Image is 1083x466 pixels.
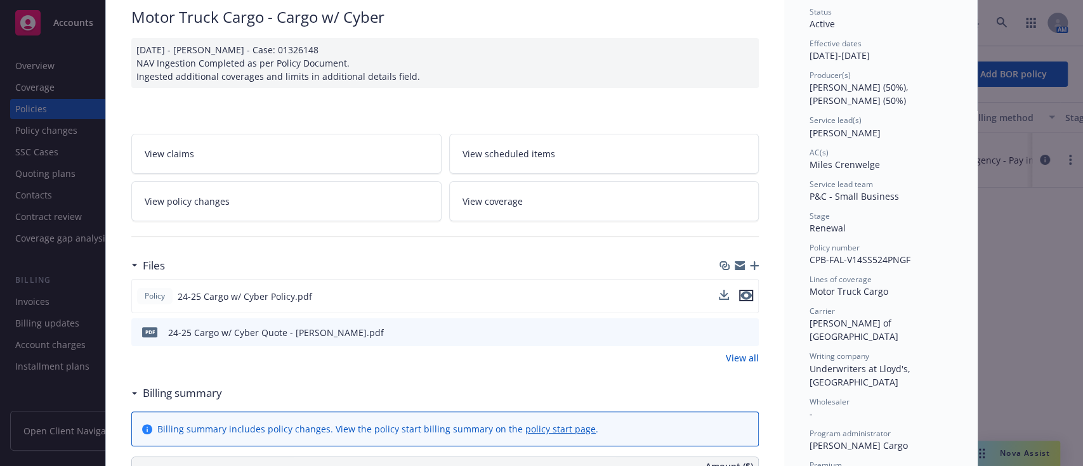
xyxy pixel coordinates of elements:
span: View claims [145,147,194,160]
div: [DATE] - [DATE] [810,38,952,62]
div: Motor Truck Cargo [810,285,952,298]
span: [PERSON_NAME] [810,127,881,139]
span: Policy number [810,242,860,253]
span: Miles Crenwelge [810,159,880,171]
div: 24-25 Cargo w/ Cyber Quote - [PERSON_NAME].pdf [168,326,384,339]
a: policy start page [525,423,596,435]
button: download file [722,326,732,339]
span: Renewal [810,222,846,234]
span: Service lead(s) [810,115,862,126]
div: Motor Truck Cargo - Cargo w/ Cyber [131,6,759,28]
span: Lines of coverage [810,274,872,285]
span: Stage [810,210,830,221]
span: Active [810,18,835,30]
span: Producer(s) [810,70,851,81]
span: View policy changes [145,195,230,208]
div: Billing summary includes policy changes. View the policy start billing summary on the . [157,422,598,436]
span: Program administrator [810,428,891,439]
button: preview file [739,290,753,301]
a: View coverage [449,181,759,221]
span: [PERSON_NAME] Cargo [810,439,908,451]
div: Files [131,257,165,274]
a: View scheduled items [449,134,759,174]
span: [PERSON_NAME] of [GEOGRAPHIC_DATA] [810,317,898,342]
span: Policy [142,290,167,302]
span: AC(s) [810,147,829,158]
span: CPB-FAL-V14SS524PNGF [810,254,910,266]
button: download file [719,290,729,300]
button: preview file [739,290,753,303]
a: View claims [131,134,442,174]
span: 24-25 Cargo w/ Cyber Policy.pdf [178,290,312,303]
span: P&C - Small Business [810,190,899,202]
span: View coverage [463,195,523,208]
button: download file [719,290,729,303]
span: Service lead team [810,179,873,190]
span: Wholesaler [810,396,850,407]
div: [DATE] - [PERSON_NAME] - Case: 01326148 NAV Ingestion Completed as per Policy Document. Ingested ... [131,38,759,88]
div: Billing summary [131,385,222,401]
span: View scheduled items [463,147,555,160]
span: Underwriters at Lloyd's, [GEOGRAPHIC_DATA] [810,363,913,388]
span: Effective dates [810,38,862,49]
h3: Files [143,257,165,274]
a: View all [726,351,759,365]
span: - [810,408,813,420]
span: [PERSON_NAME] (50%), [PERSON_NAME] (50%) [810,81,911,107]
h3: Billing summary [143,385,222,401]
a: View policy changes [131,181,442,221]
span: pdf [142,327,157,337]
span: Status [810,6,832,17]
button: preview file [742,326,754,339]
span: Writing company [810,351,869,361]
span: Carrier [810,306,835,316]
